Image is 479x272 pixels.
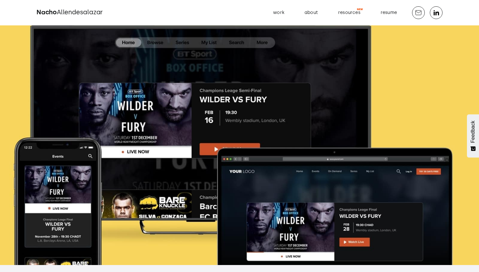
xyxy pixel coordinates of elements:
[268,8,289,18] a: work
[470,121,476,143] span: Feedback
[338,9,360,17] div: resources
[333,8,365,18] a: resources
[57,8,103,16] span: Allendesalazar
[305,9,318,17] div: about
[273,9,284,17] div: work
[381,9,397,17] div: resume
[299,8,323,18] a: about
[36,8,103,18] h2: Nacho
[467,114,479,157] button: Feedback - Show survey
[36,8,103,18] a: home
[376,8,402,18] a: resume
